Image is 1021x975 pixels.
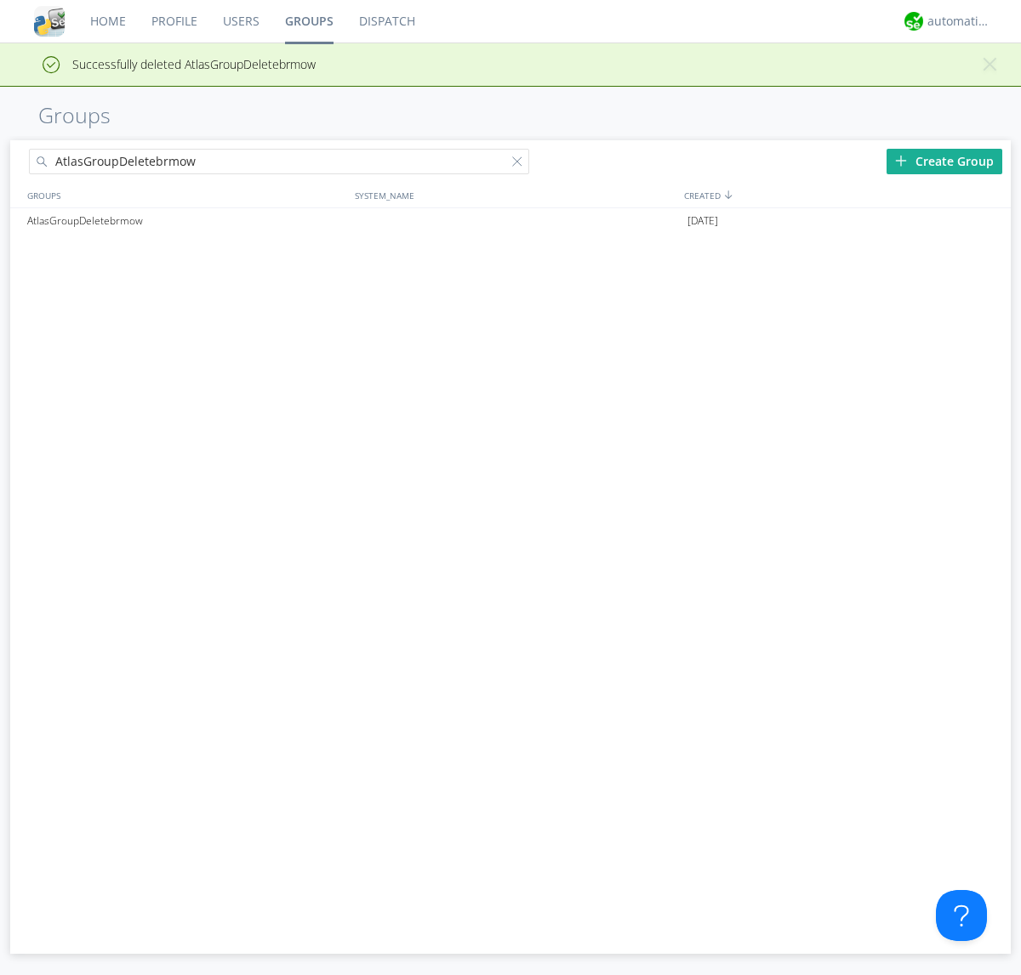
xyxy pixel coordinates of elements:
[895,155,907,167] img: plus.svg
[936,890,987,941] iframe: Toggle Customer Support
[29,149,529,174] input: Search groups
[351,183,680,207] div: SYSTEM_NAME
[23,183,346,207] div: GROUPS
[34,6,65,37] img: cddb5a64eb264b2086981ab96f4c1ba7
[927,13,991,30] div: automation+atlas
[904,12,923,31] img: d2d01cd9b4174d08988066c6d424eccd
[13,56,316,72] span: Successfully deleted AtlasGroupDeletebrmow
[887,149,1002,174] div: Create Group
[687,208,718,234] span: [DATE]
[680,183,1011,207] div: CREATED
[23,208,351,234] div: AtlasGroupDeletebrmow
[10,208,1011,234] a: AtlasGroupDeletebrmow[DATE]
